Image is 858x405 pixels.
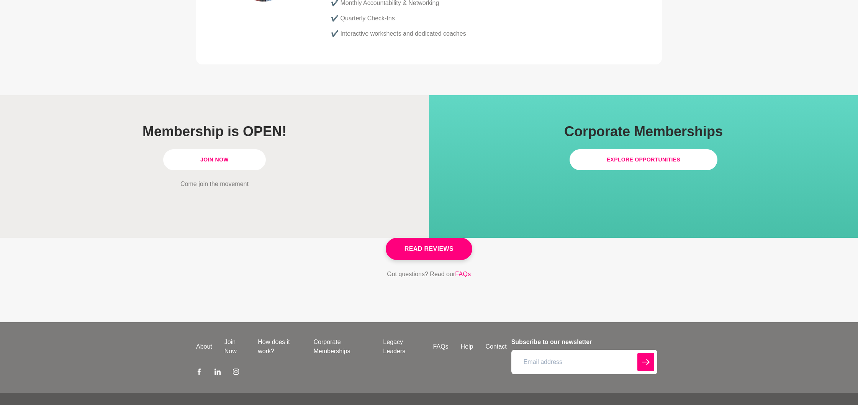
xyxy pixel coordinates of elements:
a: Facebook [196,368,202,377]
a: Help [455,342,480,351]
a: Join Now [163,149,266,170]
a: FAQs [455,269,471,279]
a: Join Now [218,337,252,356]
a: FAQs [427,342,455,351]
a: Explore Opportunities [570,149,718,170]
a: About [190,342,218,351]
a: Read Reviews [386,238,472,260]
a: Legacy Leaders [377,337,427,356]
p: ✔️ Quarterly Check-Ins [331,14,625,23]
a: Instagram [233,368,239,377]
input: Email address [511,350,657,374]
p: ✔️ Interactive worksheets and dedicated coaches [331,29,625,38]
a: LinkedIn [215,368,221,377]
a: Corporate Memberships [307,337,377,356]
a: How does it work? [252,337,307,356]
h1: Corporate Memberships [509,123,778,140]
p: Come join the movement [80,179,349,189]
p: Got questions? Read our [387,269,471,279]
h1: Membership is OPEN! [80,123,349,140]
h4: Subscribe to our newsletter [511,337,657,347]
a: Contact [480,342,513,351]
